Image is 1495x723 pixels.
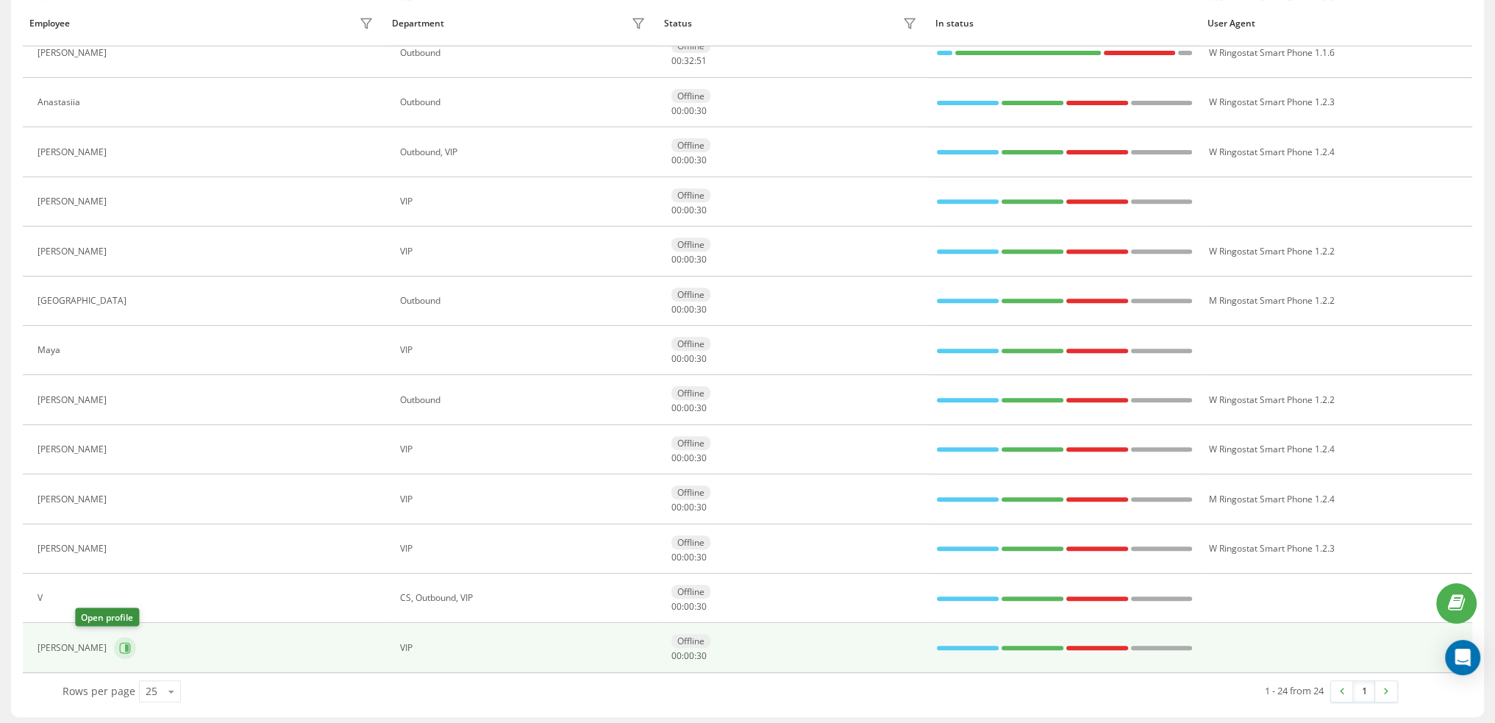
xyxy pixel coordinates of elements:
span: 00 [671,104,682,117]
div: VIP [400,643,649,653]
div: [PERSON_NAME] [38,48,110,58]
div: Оutbound [400,48,649,58]
span: 00 [684,352,694,365]
span: 30 [696,204,707,216]
div: Open profile [75,608,139,627]
div: Offline [671,288,710,302]
div: Status [664,18,692,29]
div: Offline [671,585,710,599]
span: W Ringostat Smart Phone 1.1.6 [1208,46,1334,59]
div: Оutbound [400,395,649,405]
span: W Ringostat Smart Phone 1.2.3 [1208,542,1334,555]
div: [PERSON_NAME] [38,444,110,455]
div: [PERSON_NAME] [38,147,110,157]
div: Offline [671,485,710,499]
span: W Ringostat Smart Phone 1.2.2 [1208,393,1334,406]
span: 00 [671,452,682,464]
div: : : [671,602,707,612]
span: W Ringostat Smart Phone 1.2.2 [1208,245,1334,257]
span: 30 [696,551,707,563]
div: : : [671,155,707,165]
span: 30 [696,253,707,266]
div: : : [671,354,707,364]
span: 00 [671,551,682,563]
div: CS, Оutbound, VIP [400,593,649,603]
span: 00 [684,104,694,117]
div: Offline [671,238,710,252]
div: : : [671,106,707,116]
span: 00 [684,501,694,513]
div: [PERSON_NAME] [38,196,110,207]
span: 30 [696,104,707,117]
span: 00 [684,600,694,613]
span: 30 [696,600,707,613]
div: : : [671,304,707,315]
span: 00 [671,204,682,216]
div: Оutbound [400,296,649,306]
span: 00 [684,253,694,266]
a: 1 [1353,681,1375,702]
div: : : [671,205,707,216]
span: 51 [696,54,707,67]
div: Оutbound [400,97,649,107]
div: : : [671,552,707,563]
div: [GEOGRAPHIC_DATA] [38,296,130,306]
span: 00 [671,649,682,662]
div: VIP [400,246,649,257]
div: V [38,593,46,603]
div: [PERSON_NAME] [38,643,110,653]
div: Offline [671,634,710,648]
span: M Ringostat Smart Phone 1.2.4 [1208,493,1334,505]
div: User Agent [1207,18,1466,29]
div: Employee [29,18,70,29]
div: [PERSON_NAME] [38,544,110,554]
div: Offline [671,436,710,450]
span: 00 [671,303,682,316]
div: Offline [671,89,710,103]
span: 00 [671,54,682,67]
div: [PERSON_NAME] [38,395,110,405]
span: 30 [696,402,707,414]
span: 00 [671,352,682,365]
div: Offline [671,188,710,202]
span: 00 [671,501,682,513]
div: : : [671,254,707,265]
span: 00 [684,154,694,166]
div: In status [935,18,1193,29]
div: Offline [671,386,710,400]
span: 00 [671,600,682,613]
div: VIP [400,494,649,505]
span: 00 [671,402,682,414]
div: VIP [400,444,649,455]
div: Department [392,18,444,29]
div: Offline [671,535,710,549]
div: Open Intercom Messenger [1445,640,1480,675]
span: 30 [696,303,707,316]
div: 1 - 24 from 24 [1265,683,1324,698]
span: 00 [684,452,694,464]
div: : : [671,56,707,66]
span: 00 [684,551,694,563]
div: Anastasiia [38,97,84,107]
div: : : [671,651,707,661]
div: : : [671,403,707,413]
span: 00 [684,204,694,216]
span: W Ringostat Smart Phone 1.2.4 [1208,443,1334,455]
div: 25 [146,684,157,699]
span: Rows per page [63,684,135,698]
div: : : [671,453,707,463]
span: 30 [696,649,707,662]
span: 00 [684,402,694,414]
span: W Ringostat Smart Phone 1.2.3 [1208,96,1334,108]
span: 30 [696,501,707,513]
span: 30 [696,154,707,166]
span: 30 [696,452,707,464]
span: 00 [684,303,694,316]
span: 00 [671,253,682,266]
div: : : [671,502,707,513]
span: M Ringostat Smart Phone 1.2.2 [1208,294,1334,307]
span: 30 [696,352,707,365]
div: Offline [671,138,710,152]
span: 00 [671,154,682,166]
div: [PERSON_NAME] [38,494,110,505]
